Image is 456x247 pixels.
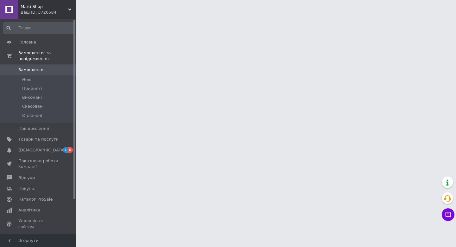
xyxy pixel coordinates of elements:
[18,186,35,191] span: Покупці
[22,103,44,109] span: Скасовані
[18,147,65,153] span: [DEMOGRAPHIC_DATA]
[442,208,454,221] button: Чат з покупцем
[18,218,59,230] span: Управління сайтом
[22,77,31,83] span: Нові
[21,4,68,10] span: Marti Shop
[68,147,73,153] span: 6
[18,197,53,202] span: Каталог ProSale
[22,86,42,91] span: Прийняті
[18,158,59,170] span: Показники роботи компанії
[22,95,42,100] span: Виконані
[18,207,40,213] span: Аналітика
[18,39,36,45] span: Головна
[18,175,35,181] span: Відгуки
[21,10,76,15] div: Ваш ID: 3720584
[18,50,76,62] span: Замовлення та повідомлення
[3,22,75,34] input: Пошук
[22,113,42,118] span: Оплачені
[63,147,68,153] span: 1
[18,137,59,142] span: Товари та послуги
[18,126,49,131] span: Повідомлення
[18,67,45,73] span: Замовлення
